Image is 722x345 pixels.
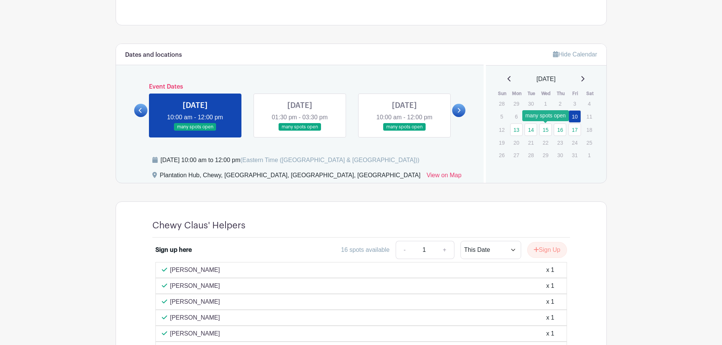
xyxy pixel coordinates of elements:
p: 1 [583,149,595,161]
div: Sign up here [155,245,192,254]
th: Wed [539,90,554,97]
a: 14 [525,123,537,136]
th: Tue [524,90,539,97]
div: [DATE] 10:00 am to 12:00 pm [161,156,420,165]
p: 30 [554,149,566,161]
h6: Dates and locations [125,52,182,59]
th: Sat [583,90,597,97]
p: [PERSON_NAME] [170,329,220,338]
p: 26 [495,149,508,161]
p: 2 [554,98,566,109]
p: 25 [583,137,595,148]
th: Thu [553,90,568,97]
p: 3 [569,98,581,109]
th: Mon [510,90,525,97]
p: 5 [495,111,508,122]
th: Fri [568,90,583,97]
a: Hide Calendar [553,51,597,58]
p: 27 [510,149,523,161]
p: 29 [510,98,523,109]
a: 10 [569,110,581,123]
a: 16 [554,123,566,136]
p: 12 [495,124,508,136]
a: 17 [569,123,581,136]
p: [PERSON_NAME] [170,265,220,275]
p: [PERSON_NAME] [170,313,220,322]
p: [PERSON_NAME] [170,297,220,306]
div: 16 spots available [341,245,390,254]
p: 28 [495,98,508,109]
p: 24 [569,137,581,148]
p: 31 [569,149,581,161]
a: 15 [539,123,552,136]
p: 30 [525,98,537,109]
div: x 1 [546,329,554,338]
p: 22 [539,137,552,148]
div: Plantation Hub, Chewy, [GEOGRAPHIC_DATA], [GEOGRAPHIC_DATA], [GEOGRAPHIC_DATA] [160,171,421,183]
button: Sign Up [527,242,567,258]
p: 11 [583,111,595,122]
p: [PERSON_NAME] [170,281,220,290]
a: 13 [510,123,523,136]
p: 29 [539,149,552,161]
span: (Eastern Time ([GEOGRAPHIC_DATA] & [GEOGRAPHIC_DATA])) [240,157,420,163]
p: 23 [554,137,566,148]
div: x 1 [546,313,554,322]
p: 21 [525,137,537,148]
span: [DATE] [537,75,556,84]
p: 18 [583,124,595,136]
th: Sun [495,90,510,97]
p: 19 [495,137,508,148]
p: 6 [510,111,523,122]
p: 4 [583,98,595,109]
div: x 1 [546,281,554,290]
a: - [396,241,413,259]
div: x 1 [546,265,554,275]
p: 20 [510,137,523,148]
p: 1 [539,98,552,109]
div: many spots open [522,110,569,121]
a: View on Map [426,171,461,183]
div: x 1 [546,297,554,306]
h4: Chewy Claus' Helpers [152,220,246,231]
a: + [435,241,454,259]
p: 28 [525,149,537,161]
h6: Event Dates [147,83,453,91]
